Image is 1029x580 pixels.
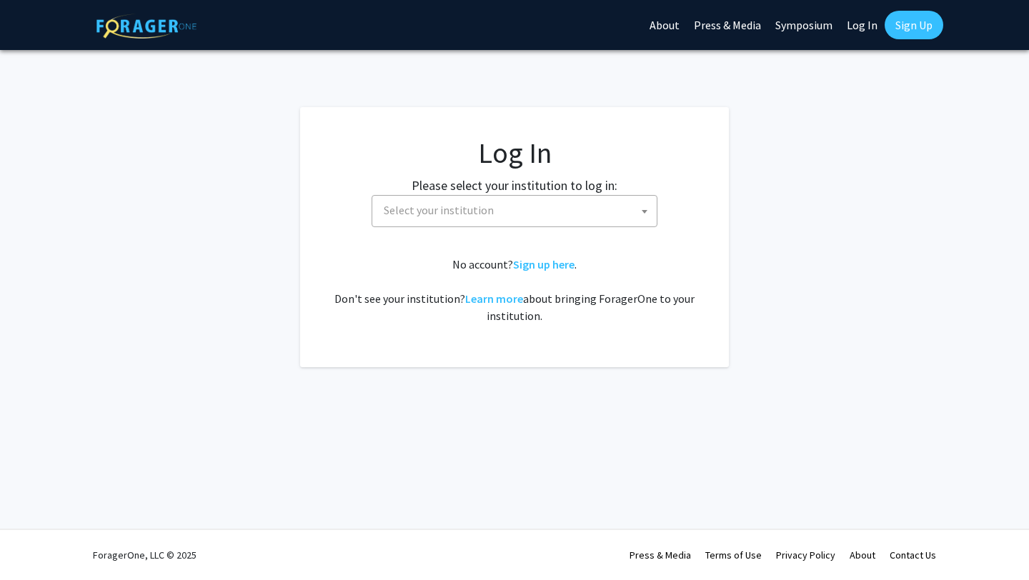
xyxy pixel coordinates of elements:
[705,549,762,561] a: Terms of Use
[776,549,835,561] a: Privacy Policy
[513,257,575,271] a: Sign up here
[850,549,875,561] a: About
[378,196,657,225] span: Select your institution
[890,549,936,561] a: Contact Us
[93,530,197,580] div: ForagerOne, LLC © 2025
[372,195,657,227] span: Select your institution
[384,203,494,217] span: Select your institution
[96,14,197,39] img: ForagerOne Logo
[630,549,691,561] a: Press & Media
[465,291,523,306] a: Learn more about bringing ForagerOne to your institution
[329,136,700,170] h1: Log In
[885,11,943,39] a: Sign Up
[412,176,617,195] label: Please select your institution to log in:
[329,256,700,324] div: No account? . Don't see your institution? about bringing ForagerOne to your institution.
